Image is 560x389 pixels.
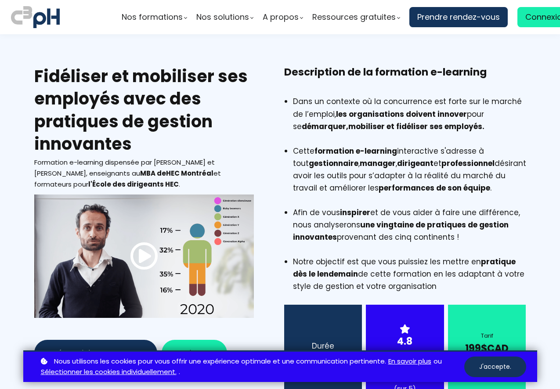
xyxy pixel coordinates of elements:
span: Acheter [180,347,209,358]
strong: H [166,169,171,178]
b: démarquer, [302,121,482,132]
span: Ressources gratuites [312,11,396,24]
span: Nos formations [122,11,183,24]
div: Durée [295,340,351,352]
b: l'École des dirigeants HEC [88,180,179,189]
b: EC Montréal [166,169,213,178]
span: Prendre rendez-vous [417,11,500,24]
h2: Fidéliser et mobiliser ses employés avec des pratiques de gestion innovantes [34,65,254,155]
b: professionnel [441,158,495,169]
li: Notre objectif est que vous puissiez les mettre en de cette formation en les adaptant à votre sty... [293,256,526,292]
a: Sélectionner les cookies individuellement. [41,367,177,378]
img: logo C3PH [11,4,60,30]
button: Acheter [162,340,227,366]
b: manager [360,158,396,169]
span: Découvrir le programme [53,347,139,358]
strong: 4.8 [397,335,412,348]
span: A propos [263,11,299,24]
b: formation e-learning [314,146,397,156]
strong: MBA de [140,169,166,178]
a: Prendre rendez-vous [409,7,508,27]
button: J'accepte. [464,357,526,377]
strong: 199$CAD [465,342,509,355]
div: Formation e-learning dispensée par [PERSON_NAME] et [PERSON_NAME], enseignants au et formateurs p... [34,157,254,190]
strong: . [482,121,484,132]
button: Découvrir le programme [34,340,157,366]
div: Tarif [459,331,515,341]
b: une vingtaine de pratiques de gestion innovantes [293,220,509,242]
b: inspirer [340,207,370,218]
b: les organisations doivent innover [336,109,467,119]
b: gestionnaire [309,158,358,169]
strong: mobiliser et fidéliser ses employés [348,121,482,132]
p: ou . [39,356,464,378]
li: Cette interactive s'adresse à tout , , et désirant avoir les outils pour s’adapter à la réalité d... [293,145,526,206]
b: dirigeant [397,158,434,169]
li: Dans un contexte où la concurrence est forte sur le marché de l’emploi, pour se [293,95,526,144]
a: En savoir plus [388,356,431,367]
h3: Description de la formation e-learning [284,65,526,93]
span: Nous utilisons les cookies pour vous offrir une expérience optimale et une communication pertinente. [54,356,386,367]
span: Nos solutions [196,11,249,24]
b: performances de son équipe [379,183,490,193]
li: Afin de vous et de vous aider à faire une différence, nous analyserons provenant des cinq contine... [293,206,526,256]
